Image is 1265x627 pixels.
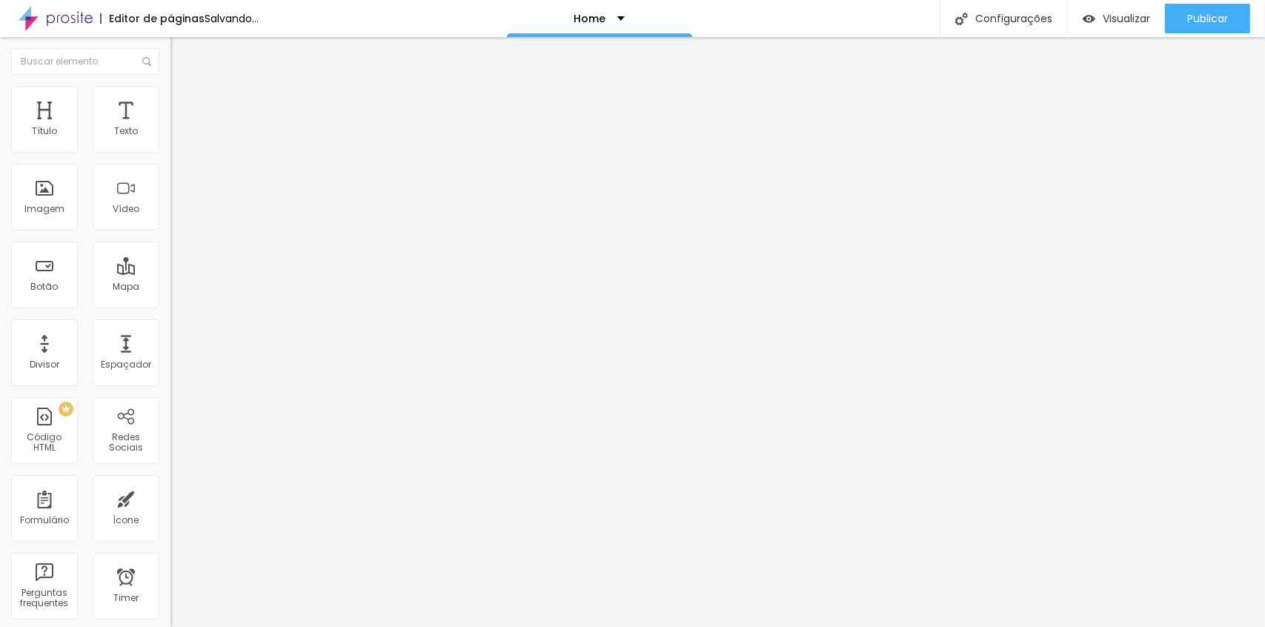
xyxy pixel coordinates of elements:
div: Título [32,126,57,136]
div: Divisor [30,359,59,370]
img: Icone [142,57,151,66]
button: Publicar [1165,4,1250,33]
input: Buscar elemento [11,48,159,75]
div: Ícone [113,515,139,525]
div: Redes Sociais [96,432,155,454]
span: Visualizar [1103,13,1150,24]
div: Perguntas frequentes [15,588,73,609]
button: Visualizar [1068,4,1165,33]
div: Texto [114,126,138,136]
div: Mapa [113,282,139,292]
div: Botão [31,282,59,292]
div: Imagem [24,204,64,214]
img: Icone [955,13,968,25]
div: Código HTML [15,432,73,454]
div: Timer [113,593,139,603]
img: view-1.svg [1083,13,1095,25]
div: Vídeo [113,204,139,214]
p: Home [574,13,606,24]
span: Publicar [1187,13,1228,24]
div: Formulário [20,515,69,525]
div: Espaçador [101,359,151,370]
div: Salvando... [205,13,259,24]
div: Editor de páginas [100,13,205,24]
